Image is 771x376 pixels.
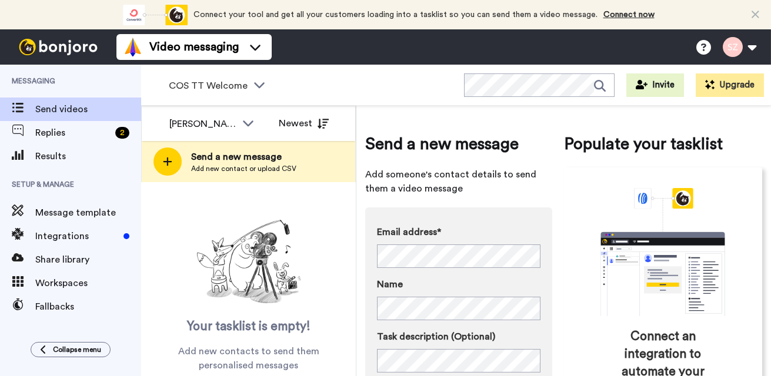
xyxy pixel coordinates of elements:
[35,102,141,116] span: Send videos
[377,225,540,239] label: Email address*
[31,342,111,357] button: Collapse menu
[626,73,684,97] button: Invite
[270,112,338,135] button: Newest
[564,132,763,156] span: Populate your tasklist
[115,127,129,139] div: 2
[575,188,751,316] div: animation
[149,39,239,55] span: Video messaging
[191,164,296,173] span: Add new contact or upload CSV
[14,39,102,55] img: bj-logo-header-white.svg
[365,167,552,196] span: Add someone's contact details to send them a video message
[35,229,119,243] span: Integrations
[603,11,655,19] a: Connect now
[35,149,141,163] span: Results
[377,277,403,291] span: Name
[169,117,236,131] div: [PERSON_NAME]
[187,318,311,335] span: Your tasklist is empty!
[35,126,111,140] span: Replies
[124,38,142,56] img: vm-color.svg
[169,79,248,93] span: COS TT Welcome
[193,11,598,19] span: Connect your tool and get all your customers loading into a tasklist so you can send them a video...
[191,150,296,164] span: Send a new message
[377,330,540,344] label: Task description (Optional)
[35,276,141,290] span: Workspaces
[365,132,552,156] span: Send a new message
[35,206,141,220] span: Message template
[123,5,188,25] div: animation
[35,253,141,267] span: Share library
[35,300,141,314] span: Fallbacks
[190,215,308,309] img: ready-set-action.png
[696,73,764,97] button: Upgrade
[53,345,101,354] span: Collapse menu
[159,344,338,372] span: Add new contacts to send them personalised messages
